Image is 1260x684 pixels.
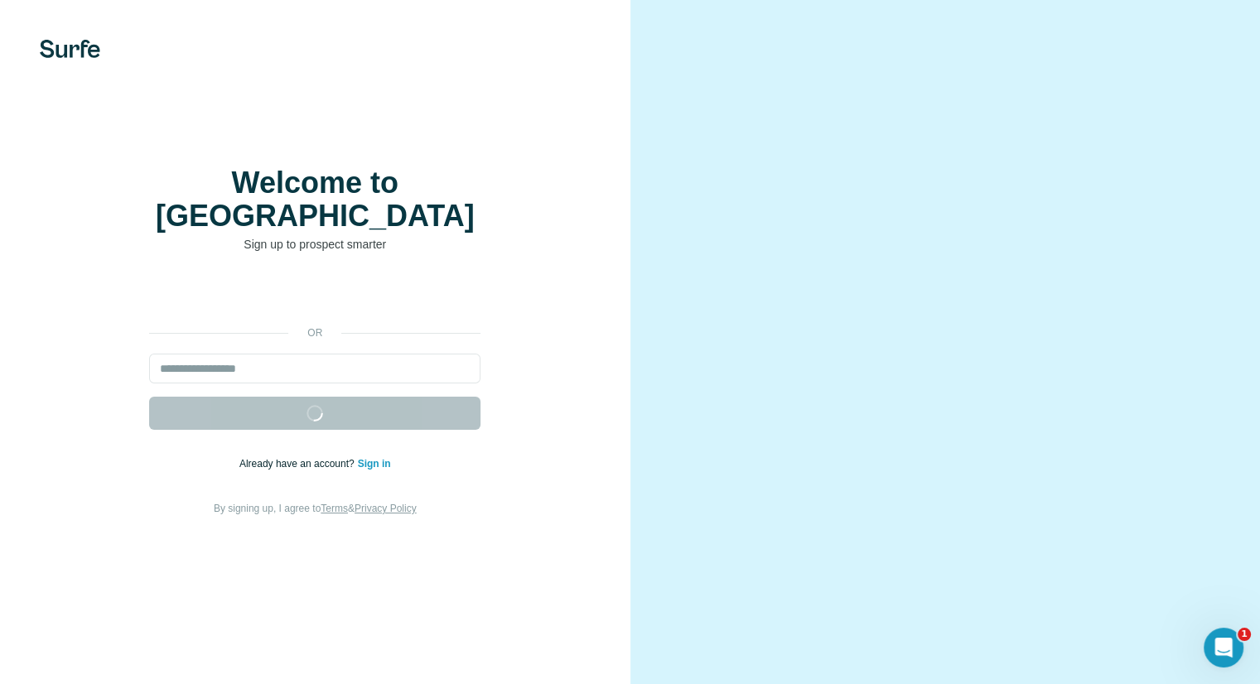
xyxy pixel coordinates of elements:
[141,277,489,314] iframe: Sign in with Google Button
[358,458,391,470] a: Sign in
[40,40,100,58] img: Surfe's logo
[288,325,341,340] p: or
[149,166,480,233] h1: Welcome to [GEOGRAPHIC_DATA]
[355,503,417,514] a: Privacy Policy
[321,503,348,514] a: Terms
[239,458,358,470] span: Already have an account?
[1204,628,1243,667] iframe: Intercom live chat
[214,503,417,514] span: By signing up, I agree to &
[1238,628,1251,641] span: 1
[149,236,480,253] p: Sign up to prospect smarter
